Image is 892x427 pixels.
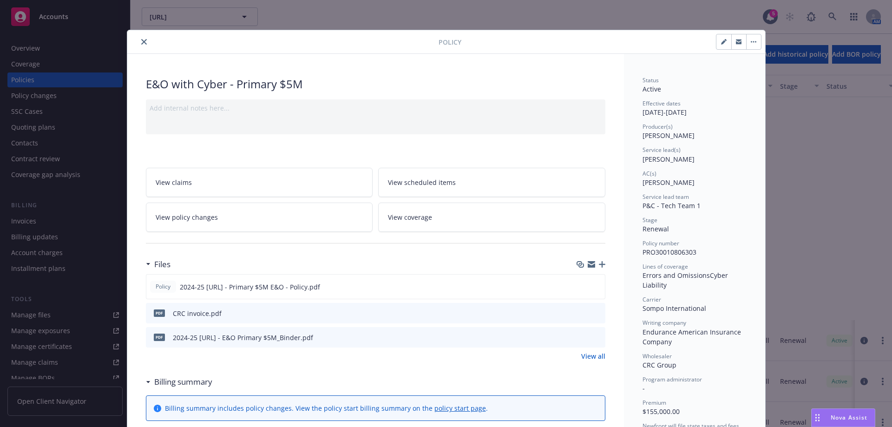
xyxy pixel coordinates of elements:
[578,333,586,342] button: download file
[643,304,706,313] span: Sompo International
[146,168,373,197] a: View claims
[150,103,602,113] div: Add internal notes here...
[643,155,695,164] span: [PERSON_NAME]
[378,168,605,197] a: View scheduled items
[593,282,601,292] button: preview file
[643,271,710,280] span: Errors and Omissions
[154,282,172,291] span: Policy
[643,263,688,270] span: Lines of coverage
[643,296,661,303] span: Carrier
[643,352,672,360] span: Wholesaler
[581,351,605,361] a: View all
[643,248,696,256] span: PRO30010806303
[643,271,730,289] span: Cyber Liability
[643,170,656,177] span: AC(s)
[146,376,212,388] div: Billing summary
[643,76,659,84] span: Status
[180,282,320,292] span: 2024-25 [URL] - Primary $5M E&O - Policy.pdf
[593,333,602,342] button: preview file
[156,212,218,222] span: View policy changes
[643,384,645,393] span: -
[643,319,686,327] span: Writing company
[643,224,669,233] span: Renewal
[146,76,605,92] div: E&O with Cyber - Primary $5M
[643,407,680,416] span: $155,000.00
[173,333,313,342] div: 2024-25 [URL] - E&O Primary $5M_Binder.pdf
[146,258,171,270] div: Files
[138,36,150,47] button: close
[643,99,747,117] div: [DATE] - [DATE]
[388,177,456,187] span: View scheduled items
[154,334,165,341] span: pdf
[378,203,605,232] a: View coverage
[434,404,486,413] a: policy start page
[643,216,657,224] span: Stage
[643,146,681,154] span: Service lead(s)
[643,131,695,140] span: [PERSON_NAME]
[643,375,702,383] span: Program administrator
[643,99,681,107] span: Effective dates
[643,85,661,93] span: Active
[578,309,586,318] button: download file
[643,123,673,131] span: Producer(s)
[643,361,676,369] span: CRC Group
[643,178,695,187] span: [PERSON_NAME]
[578,282,585,292] button: download file
[643,399,666,407] span: Premium
[643,193,689,201] span: Service lead team
[593,309,602,318] button: preview file
[811,408,875,427] button: Nova Assist
[154,376,212,388] h3: Billing summary
[643,239,679,247] span: Policy number
[831,414,867,421] span: Nova Assist
[146,203,373,232] a: View policy changes
[154,309,165,316] span: pdf
[156,177,192,187] span: View claims
[173,309,222,318] div: CRC invoice.pdf
[812,409,823,427] div: Drag to move
[439,37,461,47] span: Policy
[154,258,171,270] h3: Files
[643,328,743,346] span: Endurance American Insurance Company
[388,212,432,222] span: View coverage
[643,201,701,210] span: P&C - Tech Team 1
[165,403,488,413] div: Billing summary includes policy changes. View the policy start billing summary on the .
